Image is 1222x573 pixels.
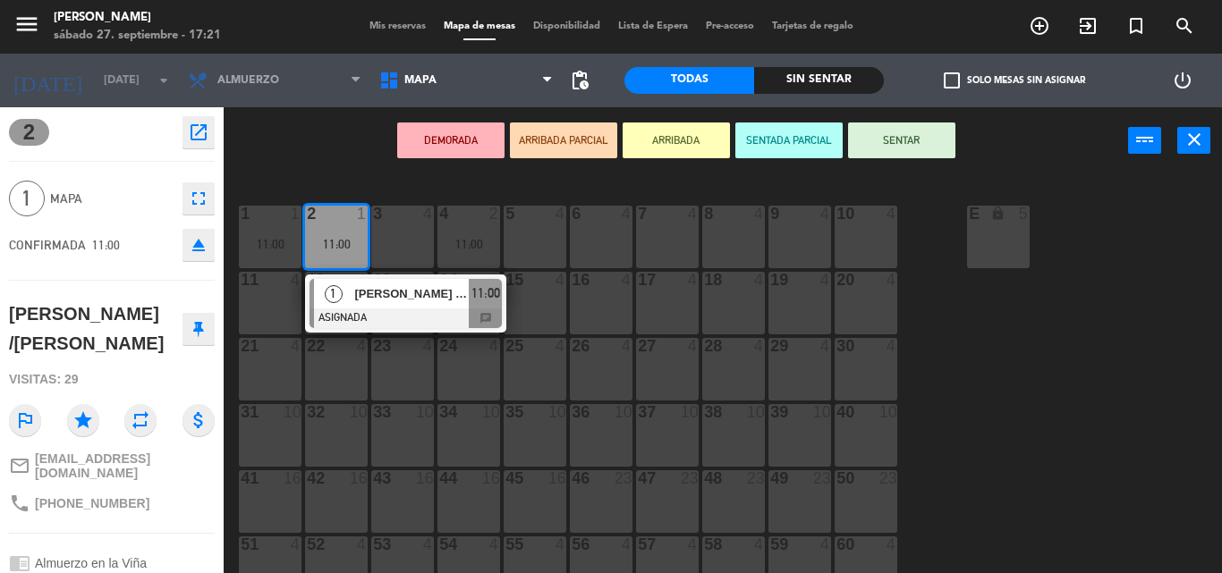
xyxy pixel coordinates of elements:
a: mail_outline[EMAIL_ADDRESS][DOMAIN_NAME] [9,451,215,480]
div: 4 [887,536,897,552]
div: 56 [572,536,573,552]
div: 10 [284,404,301,420]
div: 23 [879,470,897,486]
div: 4 [688,536,699,552]
div: 53 [373,536,374,552]
div: 4 [622,338,632,354]
button: open_in_new [182,116,215,148]
div: 23 [747,470,765,486]
div: 24 [439,338,440,354]
div: 39 [770,404,771,420]
div: 19 [770,272,771,288]
button: ARRIBADA PARCIAL [510,122,617,158]
div: [PERSON_NAME] [54,9,221,27]
div: 16 [350,470,368,486]
i: fullscreen [188,188,209,209]
div: 23 [615,470,632,486]
button: menu [13,11,40,44]
div: 2 [307,206,308,222]
div: E [969,206,970,222]
i: search [1174,15,1195,37]
div: 28 [704,338,705,354]
span: Mapa [50,189,174,209]
div: 37 [638,404,639,420]
div: 16 [548,470,566,486]
div: 10 [747,404,765,420]
span: Almuerzo en la Viña [35,556,147,570]
div: sábado 27. septiembre - 17:21 [54,27,221,45]
div: 26 [572,338,573,354]
div: 55 [505,536,506,552]
div: 10 [416,404,434,420]
div: 11:00 [239,238,301,250]
span: Tarjetas de regalo [763,21,862,31]
div: 43 [373,470,374,486]
div: 4 [622,206,632,222]
i: mail_outline [9,455,30,476]
div: 60 [836,536,837,552]
div: Todas [624,67,754,94]
div: 49 [770,470,771,486]
div: 36 [572,404,573,420]
div: 14 [439,272,440,288]
i: close [1184,129,1205,150]
div: 1 [357,206,368,222]
i: open_in_new [188,122,209,143]
div: Visitas: 29 [9,364,215,395]
div: 4 [489,272,500,288]
div: 4 [754,206,765,222]
div: 45 [505,470,506,486]
div: 9 [770,206,771,222]
div: 4 [754,536,765,552]
div: 4 [754,338,765,354]
div: 4 [688,206,699,222]
span: Mapa de mesas [435,21,524,31]
span: CONFIRMADA [9,238,86,252]
div: 11 [241,272,242,288]
span: [PERSON_NAME] /[PERSON_NAME] [354,284,469,303]
div: 4 [439,206,440,222]
div: 31 [241,404,242,420]
div: 4 [556,338,566,354]
div: 23 [373,338,374,354]
div: 18 [704,272,705,288]
div: 42 [307,470,308,486]
i: star [67,404,99,436]
button: ARRIBADA [623,122,730,158]
div: [PERSON_NAME] /[PERSON_NAME] [9,299,182,358]
div: 4 [423,338,434,354]
span: [PHONE_NUMBER] [35,496,149,510]
div: 57 [638,536,639,552]
div: 8 [704,206,705,222]
span: 2 [9,119,49,146]
div: 52 [307,536,308,552]
span: Pre-acceso [697,21,763,31]
div: 4 [489,536,500,552]
i: repeat [124,404,157,436]
div: 10 [482,404,500,420]
div: 6 [572,206,573,222]
div: 5 [505,206,506,222]
div: 41 [241,470,242,486]
div: 27 [638,338,639,354]
div: 25 [505,338,506,354]
button: fullscreen [182,182,215,215]
div: 4 [820,272,831,288]
div: 7 [638,206,639,222]
div: 47 [638,470,639,486]
span: Mapa [404,74,437,87]
div: 30 [836,338,837,354]
span: Mis reservas [361,21,435,31]
div: 59 [770,536,771,552]
i: power_input [1134,129,1156,150]
div: Sin sentar [754,67,884,94]
div: 4 [820,206,831,222]
div: 4 [291,536,301,552]
div: 3 [373,206,374,222]
div: 4 [688,338,699,354]
div: 54 [439,536,440,552]
div: 16 [284,470,301,486]
div: 4 [556,206,566,222]
div: 48 [704,470,705,486]
div: 29 [770,338,771,354]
